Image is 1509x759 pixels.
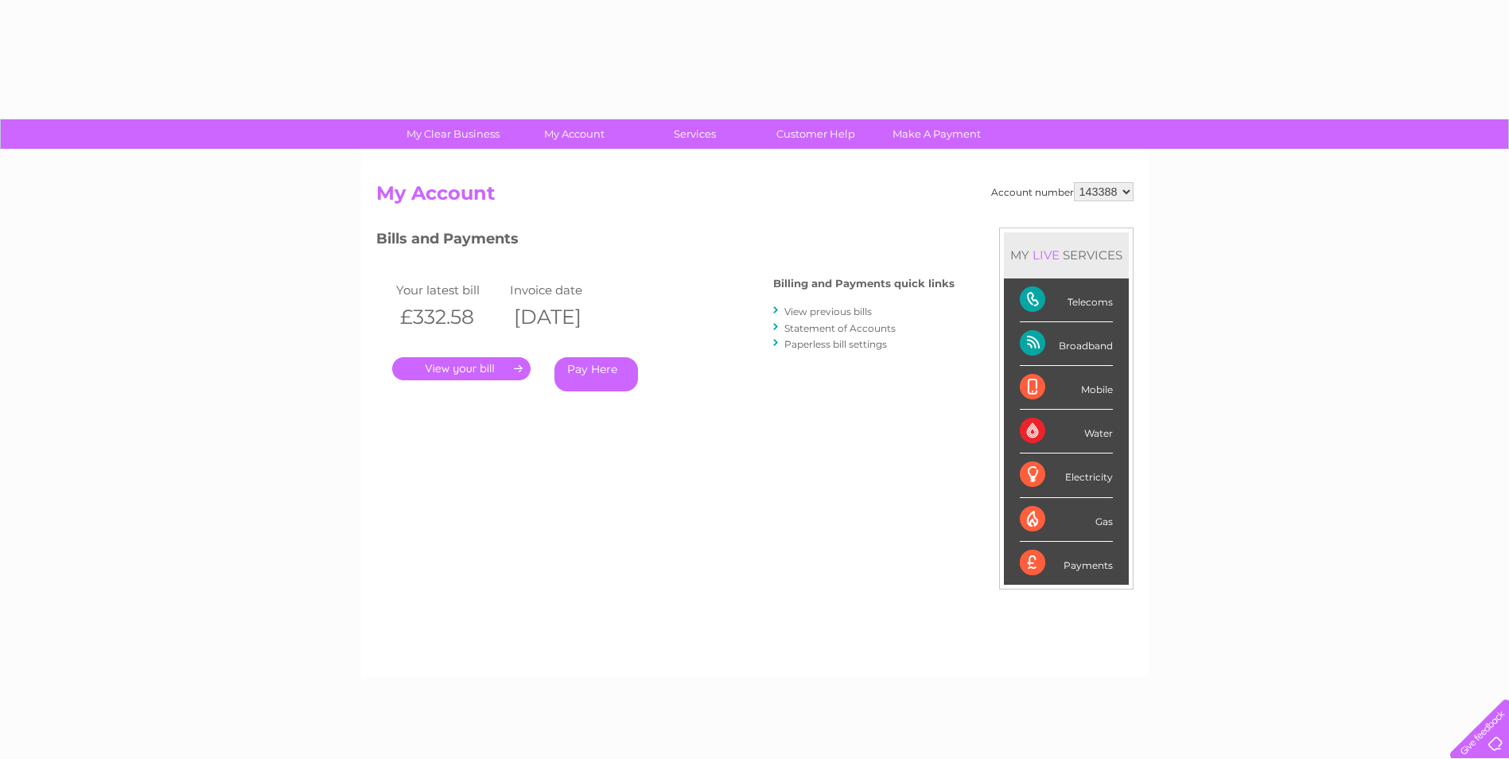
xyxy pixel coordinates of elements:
h2: My Account [376,182,1134,212]
div: Telecoms [1020,278,1113,322]
a: Customer Help [750,119,881,149]
div: Account number [991,182,1134,201]
a: View previous bills [784,306,872,317]
div: Electricity [1020,453,1113,497]
td: Invoice date [506,279,620,301]
div: Broadband [1020,322,1113,366]
div: Gas [1020,498,1113,542]
a: . [392,357,531,380]
div: Water [1020,410,1113,453]
h3: Bills and Payments [376,228,955,255]
h4: Billing and Payments quick links [773,278,955,290]
a: Make A Payment [871,119,1002,149]
div: Payments [1020,542,1113,585]
th: £332.58 [392,301,507,333]
a: My Account [508,119,640,149]
a: My Clear Business [387,119,519,149]
a: Pay Here [554,357,638,391]
td: Your latest bill [392,279,507,301]
th: [DATE] [506,301,620,333]
a: Statement of Accounts [784,322,896,334]
a: Services [629,119,760,149]
div: Mobile [1020,366,1113,410]
div: MY SERVICES [1004,232,1129,278]
a: Paperless bill settings [784,338,887,350]
div: LIVE [1029,247,1063,263]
